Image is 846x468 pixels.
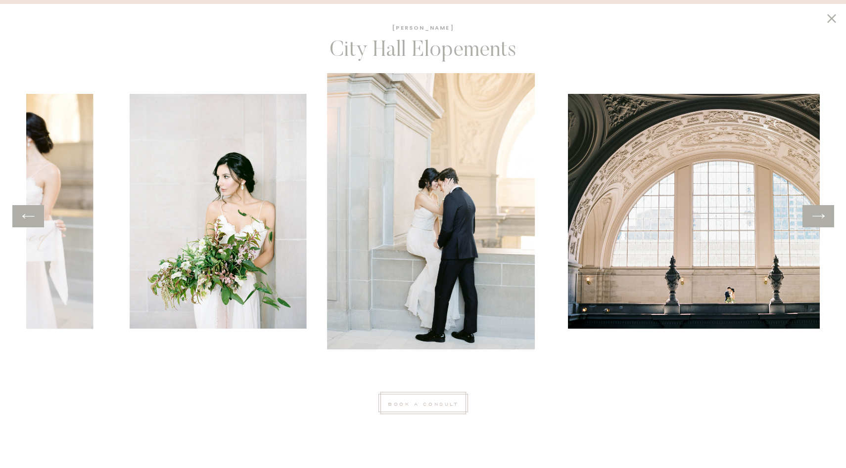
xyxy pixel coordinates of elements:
[383,399,463,408] a: book a consult
[433,387,629,444] h1: “The final photos capture the essence of the day and our love through her photography.”
[433,352,525,363] h2: Annett + Mark
[374,23,473,35] h1: [PERSON_NAME]
[321,38,525,70] h1: City Hall Elopements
